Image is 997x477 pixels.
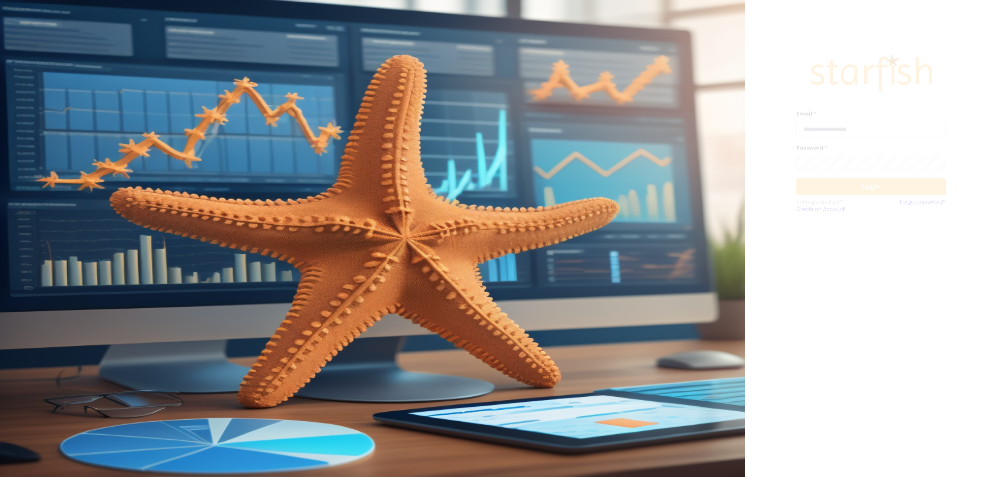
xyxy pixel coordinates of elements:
label: Email [796,110,941,118]
label: Password [796,144,941,152]
a: Create an Account! [796,206,871,213]
p: Not registered yet? [796,198,871,206]
a: Forgot password? [900,198,946,213]
img: Logo.42cb71d561138c82c4ab.png [809,47,933,99]
button: Login [796,178,946,195]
